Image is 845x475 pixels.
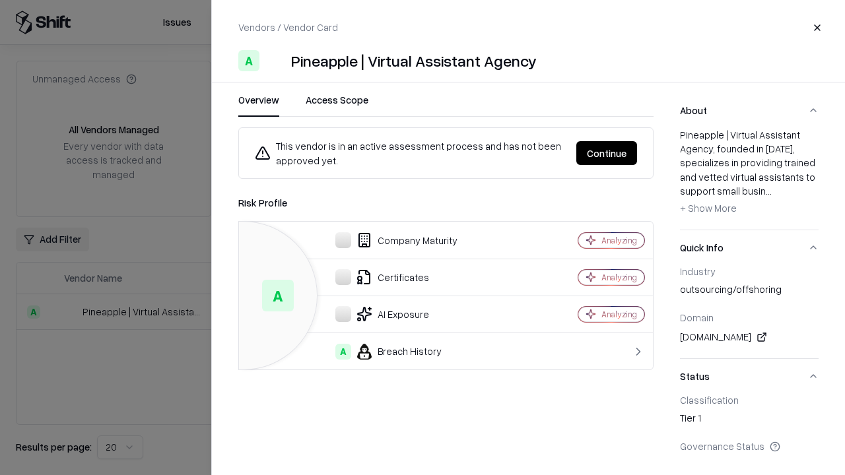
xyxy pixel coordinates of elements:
div: Pineapple | Virtual Assistant Agency [291,50,537,71]
div: A [262,280,294,311]
img: Pineapple | Virtual Assistant Agency [265,50,286,71]
p: Vendors / Vendor Card [238,20,338,34]
span: + Show More [680,202,737,214]
div: Company Maturity [250,232,532,248]
div: A [238,50,259,71]
div: A [335,344,351,360]
div: Governance Status [680,440,819,452]
div: Analyzing [601,272,637,283]
button: Overview [238,93,279,117]
button: + Show More [680,198,737,219]
div: Pineapple | Virtual Assistant Agency, founded in [DATE], specializes in providing trained and vet... [680,128,819,219]
div: Breach History [250,344,532,360]
div: Classification [680,394,819,406]
div: Analyzing [601,309,637,320]
div: Domain [680,311,819,323]
div: Quick Info [680,265,819,358]
div: About [680,128,819,230]
div: Analyzing [601,235,637,246]
button: Quick Info [680,230,819,265]
button: About [680,93,819,128]
button: Continue [576,141,637,165]
span: ... [766,185,772,197]
div: AI Exposure [250,306,532,322]
div: outsourcing/offshoring [680,282,819,301]
button: Status [680,359,819,394]
button: Access Scope [306,93,368,117]
div: Risk Profile [238,195,654,210]
div: This vendor is in an active assessment process and has not been approved yet. [255,139,566,168]
div: Industry [680,265,819,277]
div: Tier 1 [680,411,819,429]
div: [DOMAIN_NAME] [680,329,819,345]
div: Certificates [250,269,532,285]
